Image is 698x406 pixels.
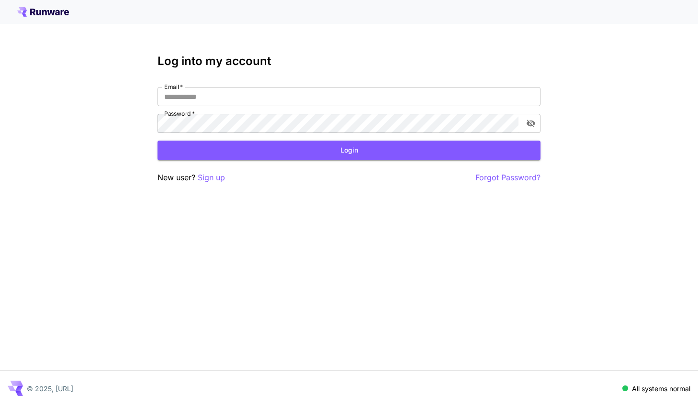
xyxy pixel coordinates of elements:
[632,384,690,394] p: All systems normal
[475,172,540,184] button: Forgot Password?
[164,83,183,91] label: Email
[158,141,540,160] button: Login
[27,384,73,394] p: © 2025, [URL]
[522,115,540,132] button: toggle password visibility
[198,172,225,184] button: Sign up
[164,110,195,118] label: Password
[158,55,540,68] h3: Log into my account
[158,172,225,184] p: New user?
